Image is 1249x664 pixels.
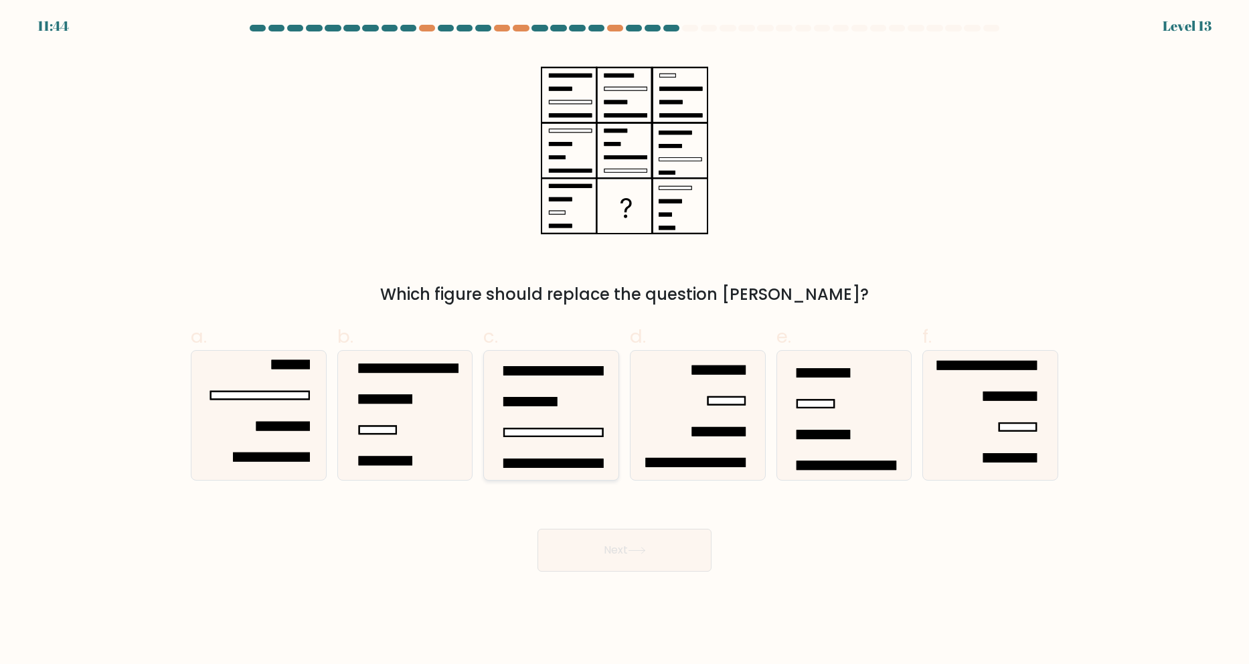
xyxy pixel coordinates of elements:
span: b. [337,323,353,349]
div: Which figure should replace the question [PERSON_NAME]? [199,282,1050,307]
span: a. [191,323,207,349]
span: e. [776,323,791,349]
button: Next [537,529,712,572]
span: c. [483,323,498,349]
div: Level 13 [1163,16,1212,36]
span: f. [922,323,932,349]
div: 11:44 [37,16,69,36]
span: d. [630,323,646,349]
